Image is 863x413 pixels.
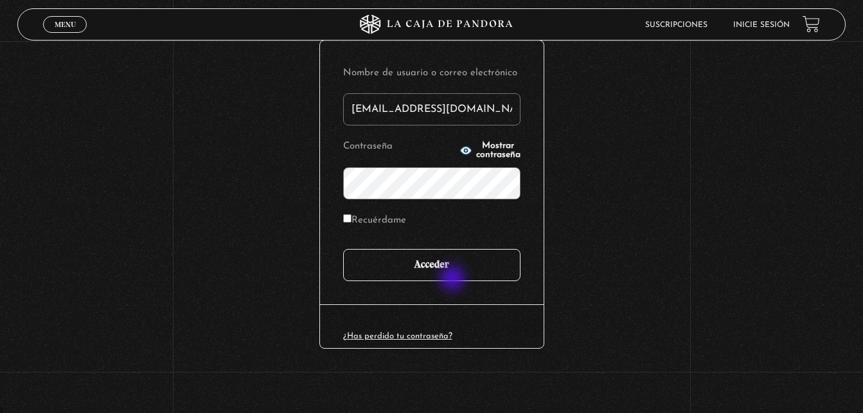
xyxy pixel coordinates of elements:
a: Suscripciones [645,21,707,29]
a: Inicie sesión [733,21,790,29]
span: Mostrar contraseña [476,142,520,160]
span: Menu [55,21,76,28]
label: Nombre de usuario o correo electrónico [343,64,520,84]
button: Mostrar contraseña [459,142,520,160]
a: ¿Has perdido tu contraseña? [343,332,452,340]
input: Recuérdame [343,214,351,223]
label: Recuérdame [343,211,406,231]
span: Cerrar [50,32,80,41]
input: Acceder [343,249,520,281]
a: View your shopping cart [803,15,820,33]
label: Contraseña [343,137,456,157]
